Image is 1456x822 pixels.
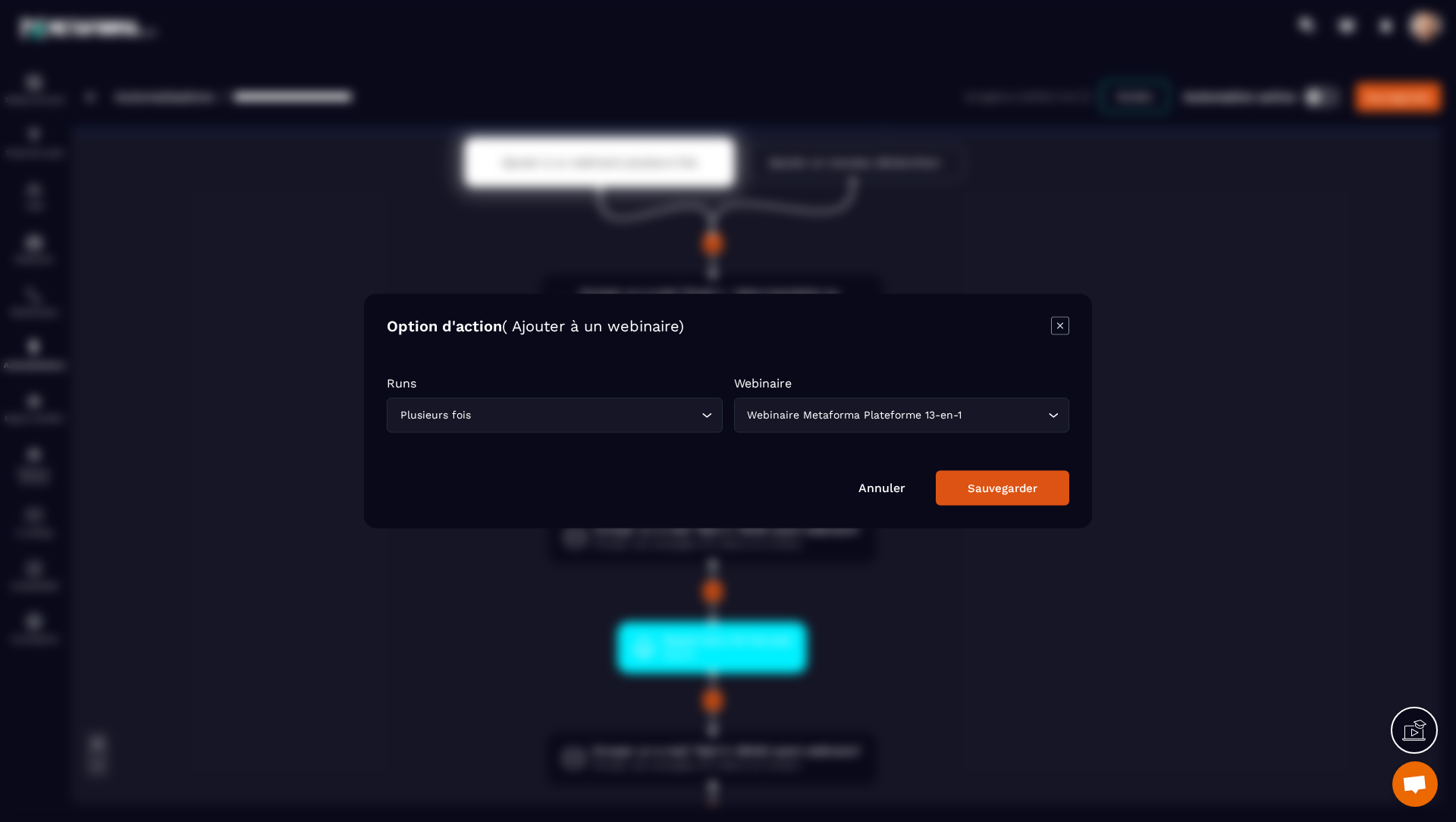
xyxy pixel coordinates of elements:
[1392,761,1438,807] a: Open chat
[502,317,684,335] span: ( Ajouter à un webinaire)
[474,407,698,424] input: Search for option
[936,471,1069,506] button: Sauvegarder
[744,407,965,424] span: Webinaire Metaforma Plateforme 13-en-1
[965,407,1045,424] input: Search for option
[858,481,905,495] a: Annuler
[734,398,1070,433] div: Search for option
[387,398,723,433] div: Search for option
[387,376,723,391] p: Runs
[397,407,474,424] span: Plusieurs fois
[734,376,1070,391] p: Webinaire
[387,317,684,338] h4: Option d'action
[968,482,1037,495] div: Sauvegarder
